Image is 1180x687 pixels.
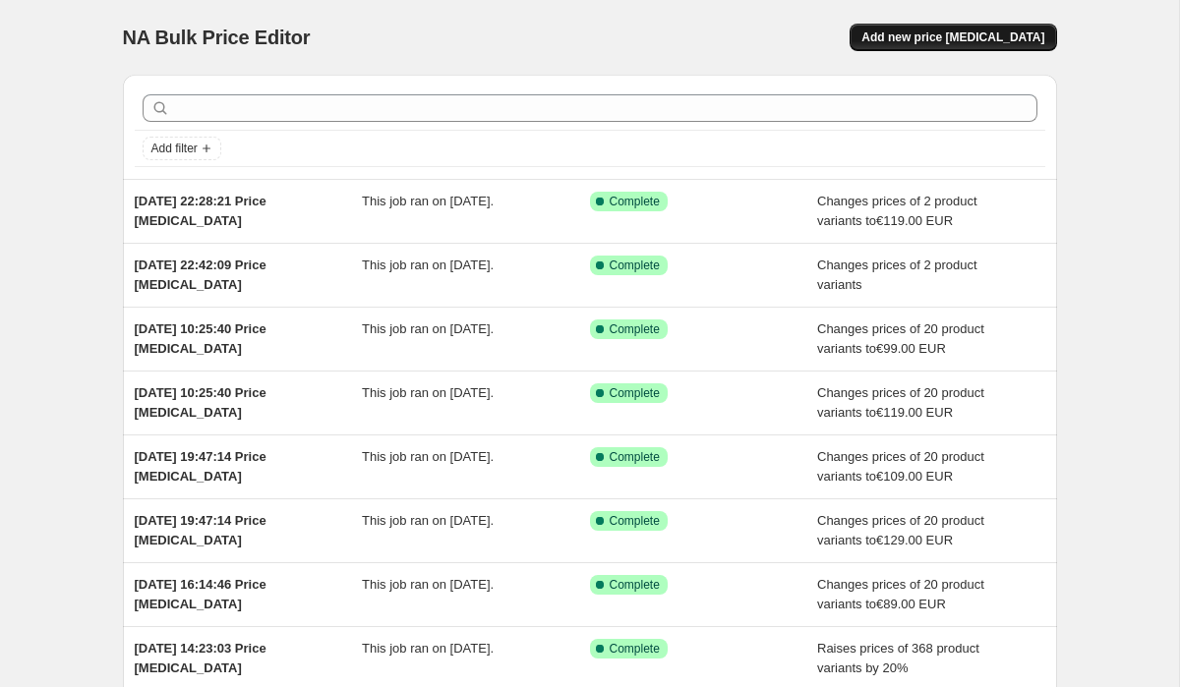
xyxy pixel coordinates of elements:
[610,577,660,593] span: Complete
[362,449,494,464] span: This job ran on [DATE].
[135,513,266,547] span: [DATE] 19:47:14 Price [MEDICAL_DATA]
[135,194,266,228] span: [DATE] 22:28:21 Price [MEDICAL_DATA]
[362,513,494,528] span: This job ran on [DATE].
[876,213,953,228] span: €119.00 EUR
[817,194,977,228] span: Changes prices of 2 product variants to
[610,258,660,273] span: Complete
[610,513,660,529] span: Complete
[817,321,984,356] span: Changes prices of 20 product variants to
[362,258,494,272] span: This job ran on [DATE].
[135,641,266,675] span: [DATE] 14:23:03 Price [MEDICAL_DATA]
[610,385,660,401] span: Complete
[135,321,266,356] span: [DATE] 10:25:40 Price [MEDICAL_DATA]
[151,141,198,156] span: Add filter
[817,385,984,420] span: Changes prices of 20 product variants to
[135,258,266,292] span: [DATE] 22:42:09 Price [MEDICAL_DATA]
[362,577,494,592] span: This job ran on [DATE].
[135,577,266,611] span: [DATE] 16:14:46 Price [MEDICAL_DATA]
[861,29,1044,45] span: Add new price [MEDICAL_DATA]
[817,513,984,547] span: Changes prices of 20 product variants to
[876,405,953,420] span: €119.00 EUR
[610,194,660,209] span: Complete
[876,341,946,356] span: €99.00 EUR
[876,597,946,611] span: €89.00 EUR
[876,533,953,547] span: €129.00 EUR
[362,641,494,656] span: This job ran on [DATE].
[817,577,984,611] span: Changes prices of 20 product variants to
[817,449,984,484] span: Changes prices of 20 product variants to
[817,641,979,675] span: Raises prices of 368 product variants by 20%
[362,321,494,336] span: This job ran on [DATE].
[362,385,494,400] span: This job ran on [DATE].
[876,469,953,484] span: €109.00 EUR
[610,321,660,337] span: Complete
[850,24,1056,51] button: Add new price [MEDICAL_DATA]
[135,449,266,484] span: [DATE] 19:47:14 Price [MEDICAL_DATA]
[610,641,660,657] span: Complete
[817,258,977,292] span: Changes prices of 2 product variants
[143,137,221,160] button: Add filter
[362,194,494,208] span: This job ran on [DATE].
[123,27,311,48] span: NA Bulk Price Editor
[610,449,660,465] span: Complete
[135,385,266,420] span: [DATE] 10:25:40 Price [MEDICAL_DATA]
